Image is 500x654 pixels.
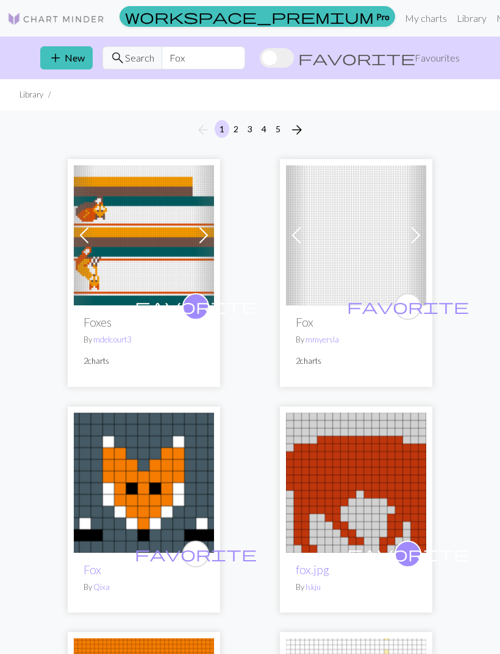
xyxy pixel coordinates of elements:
[400,6,452,30] a: My charts
[74,228,214,240] a: Foxes
[84,563,101,577] a: Fox
[286,475,426,487] a: fox.jpg
[93,335,131,344] a: mdelcourt3
[74,413,214,553] img: Fox
[84,334,204,346] p: By
[7,12,105,26] img: Logo
[347,297,469,316] span: favorite
[84,355,204,367] p: 2 charts
[74,165,214,305] img: Foxes
[347,544,469,563] span: favorite
[48,49,63,66] span: add
[182,293,209,320] button: favourite
[296,334,416,346] p: By
[305,335,339,344] a: mmyersla
[182,541,209,567] button: favourite
[286,413,426,553] img: fox.jpg
[347,294,469,319] i: favourite
[271,120,285,138] button: 5
[285,120,309,140] button: Next
[120,6,395,27] a: Pro
[347,542,469,566] i: favourite
[243,120,257,138] button: 3
[286,228,426,240] a: Fox
[296,355,416,367] p: 2 charts
[135,544,257,563] span: favorite
[296,563,329,577] a: fox.jpg
[74,475,214,487] a: Fox
[135,294,257,319] i: favourite
[40,46,93,69] button: New
[229,120,243,138] button: 2
[286,165,426,305] img: Fox
[93,582,110,592] a: Qixa
[191,120,309,140] nav: Page navigation
[415,51,460,65] span: Favourites
[290,121,304,138] span: arrow_forward
[135,542,257,566] i: favourite
[395,293,421,320] button: favourite
[290,123,304,137] i: Next
[257,120,271,138] button: 4
[296,581,416,593] p: By
[395,541,421,567] button: favourite
[84,315,204,329] h2: Foxes
[110,49,125,66] span: search
[305,582,321,592] a: Iskju
[135,297,257,316] span: favorite
[125,8,374,25] span: workspace_premium
[125,51,154,65] span: Search
[260,46,460,69] label: Show favourites
[20,89,43,101] li: Library
[452,6,491,30] a: Library
[215,120,229,138] button: 1
[84,581,204,593] p: By
[298,49,415,66] span: favorite
[296,315,416,329] h2: Fox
